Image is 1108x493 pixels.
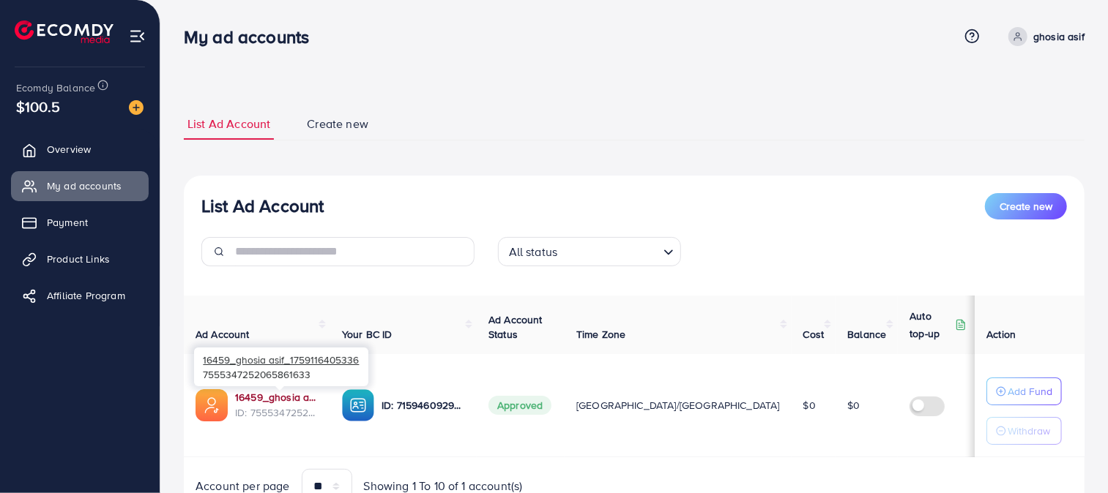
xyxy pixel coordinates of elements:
h3: List Ad Account [201,195,324,217]
p: ghosia asif [1033,28,1085,45]
img: logo [15,20,114,43]
span: Product Links [47,252,110,266]
span: Ecomdy Balance [16,80,95,95]
a: Payment [11,208,149,237]
span: 16459_ghosia asif_1759116405336 [203,353,359,366]
button: Create new [985,193,1067,219]
span: $100.5 [16,96,60,117]
a: ghosia asif [1003,27,1085,46]
span: ID: 7555347252065861633 [235,405,319,420]
span: Balance [847,327,886,342]
span: [GEOGRAPHIC_DATA]/[GEOGRAPHIC_DATA] [576,398,780,413]
span: Create new [1000,199,1052,214]
span: Action [986,327,1016,342]
span: Ad Account Status [488,312,543,342]
span: Affiliate Program [47,288,125,303]
span: All status [506,241,561,263]
span: Payment [47,215,88,230]
span: Approved [488,396,551,415]
p: Add Fund [1008,383,1052,400]
a: Affiliate Program [11,281,149,310]
a: Overview [11,135,149,164]
span: My ad accounts [47,178,122,193]
p: Withdraw [1008,422,1050,440]
span: Create new [307,116,368,132]
input: Search for option [562,238,657,263]
button: Withdraw [986,417,1062,445]
span: Your BC ID [342,327,393,342]
span: List Ad Account [187,116,270,132]
span: Overview [47,142,91,157]
button: Add Fund [986,377,1062,405]
p: Auto top-up [910,307,952,342]
span: Cost [803,327,825,342]
a: 16459_ghosia asif_1759116405336 [235,390,319,404]
div: Search for option [498,237,681,266]
div: 7555347252065861633 [194,347,368,386]
span: Ad Account [196,327,250,342]
span: Time Zone [576,327,625,342]
img: menu [129,28,146,45]
img: image [129,100,144,115]
img: ic-ba-acc.ded83a64.svg [342,389,374,421]
img: ic-ads-acc.e4c84228.svg [196,389,228,421]
p: ID: 7159460929082490881 [382,396,465,414]
h3: My ad accounts [184,26,321,48]
span: $0 [803,398,816,413]
a: Product Links [11,244,149,274]
a: My ad accounts [11,171,149,200]
iframe: Chat [1046,427,1097,482]
span: $0 [847,398,860,413]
